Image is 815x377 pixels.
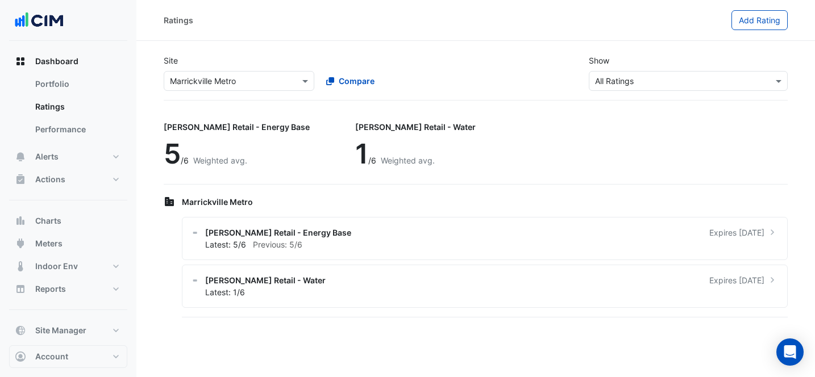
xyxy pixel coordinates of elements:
button: Actions [9,168,127,191]
button: Charts [9,210,127,232]
span: /6 [368,156,376,165]
span: [PERSON_NAME] Retail - Water [205,274,326,286]
div: [PERSON_NAME] Retail - Water [355,121,476,133]
label: Site [164,55,178,66]
span: Marrickville Metro [182,197,253,207]
button: Meters [9,232,127,255]
span: Expires [DATE] [709,227,764,238]
app-icon: Meters [15,238,26,249]
span: Dashboard [35,56,78,67]
span: 5 [164,137,181,170]
span: Site Manager [35,325,86,336]
app-icon: Reports [15,283,26,295]
span: Alerts [35,151,59,162]
span: Expires [DATE] [709,274,764,286]
span: Latest: 1/6 [205,287,245,297]
app-icon: Indoor Env [15,261,26,272]
img: Company Logo [14,9,65,32]
a: Performance [26,118,127,141]
label: Show [589,55,609,66]
span: Indoor Env [35,261,78,272]
span: Compare [339,75,375,87]
button: Indoor Env [9,255,127,278]
div: Ratings [164,14,193,26]
div: Dashboard [9,73,127,145]
span: Account [35,351,68,362]
span: Meters [35,238,63,249]
span: Reports [35,283,66,295]
span: Previous: 5/6 [253,240,302,249]
button: Account [9,345,127,368]
button: Reports [9,278,127,300]
span: Add Rating [739,15,780,25]
div: Open Intercom Messenger [776,338,804,366]
span: Actions [35,174,65,185]
div: [PERSON_NAME] Retail - Energy Base [164,121,310,133]
span: [PERSON_NAME] Retail - Energy Base [205,227,351,238]
button: Alerts [9,145,127,168]
span: Latest: 5/6 [205,240,246,249]
app-icon: Alerts [15,151,26,162]
a: Portfolio [26,73,127,95]
span: Weighted avg. [193,156,247,165]
app-icon: Site Manager [15,325,26,336]
span: Charts [35,215,61,227]
span: Weighted avg. [381,156,435,165]
button: Add Rating [731,10,788,30]
button: Compare [319,71,382,91]
app-icon: Dashboard [15,56,26,67]
span: /6 [181,156,189,165]
span: 1 [355,137,368,170]
button: Site Manager [9,319,127,342]
app-icon: Actions [15,174,26,185]
button: Dashboard [9,50,127,73]
app-icon: Charts [15,215,26,227]
a: Ratings [26,95,127,118]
